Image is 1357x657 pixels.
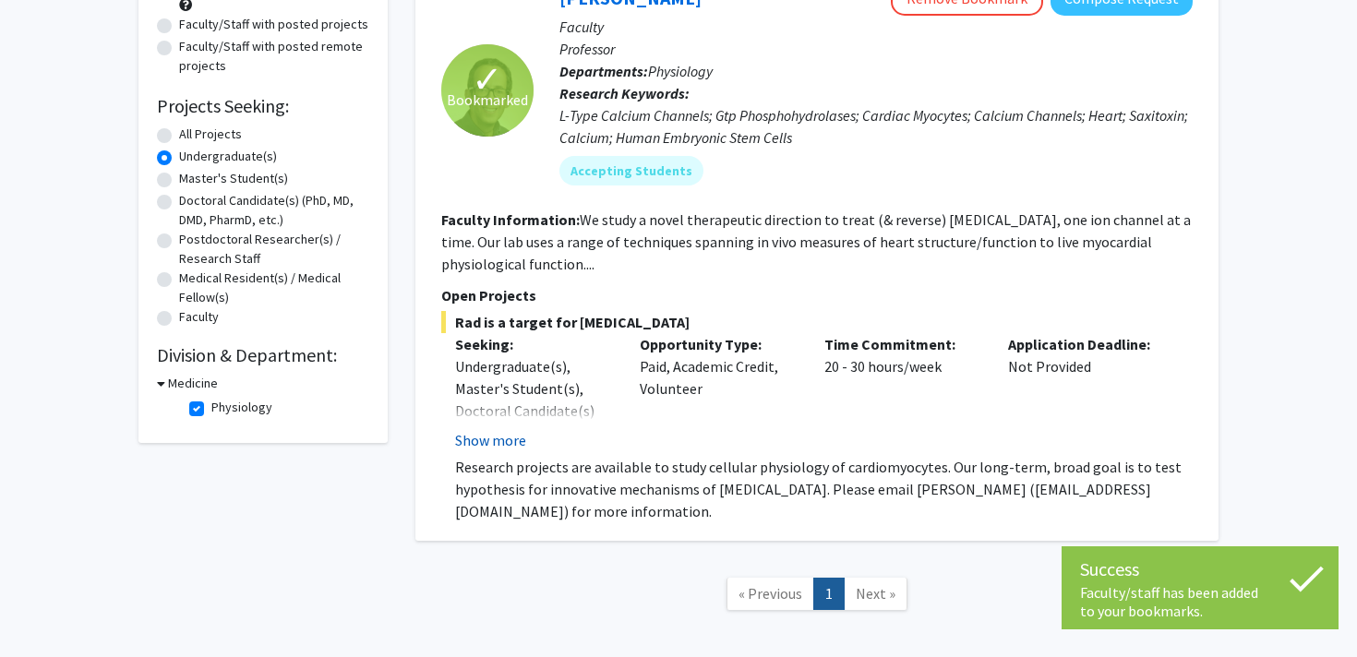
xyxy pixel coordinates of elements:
[455,456,1193,522] p: Research projects are available to study cellular physiology of cardiomyocytes. Our long-term, br...
[559,38,1193,60] p: Professor
[559,84,690,102] b: Research Keywords:
[441,210,1191,273] fg-read-more: We study a novel therapeutic direction to treat (& reverse) [MEDICAL_DATA], one ion channel at a ...
[179,147,277,166] label: Undergraduate(s)
[14,574,78,643] iframe: Chat
[441,284,1193,306] p: Open Projects
[727,578,814,610] a: Previous Page
[157,95,369,117] h2: Projects Seeking:
[559,62,648,80] b: Departments:
[179,230,369,269] label: Postdoctoral Researcher(s) / Research Staff
[211,398,272,417] label: Physiology
[455,355,612,532] div: Undergraduate(s), Master's Student(s), Doctoral Candidate(s) (PhD, MD, DMD, PharmD, etc.), Postdo...
[179,169,288,188] label: Master's Student(s)
[648,62,713,80] span: Physiology
[856,584,895,603] span: Next »
[179,269,369,307] label: Medical Resident(s) / Medical Fellow(s)
[415,559,1219,634] nav: Page navigation
[559,16,1193,38] p: Faculty
[455,429,526,451] button: Show more
[559,104,1193,149] div: L-Type Calcium Channels; Gtp Phosphohydrolases; Cardiac Myocytes; Calcium Channels; Heart; Saxito...
[626,333,811,451] div: Paid, Academic Credit, Volunteer
[179,307,219,327] label: Faculty
[447,89,528,111] span: Bookmarked
[994,333,1179,451] div: Not Provided
[179,125,242,144] label: All Projects
[824,333,981,355] p: Time Commitment:
[157,344,369,366] h2: Division & Department:
[441,210,580,229] b: Faculty Information:
[441,311,1193,333] span: Rad is a target for [MEDICAL_DATA]
[179,15,368,34] label: Faculty/Staff with posted projects
[640,333,797,355] p: Opportunity Type:
[179,37,369,76] label: Faculty/Staff with posted remote projects
[811,333,995,451] div: 20 - 30 hours/week
[813,578,845,610] a: 1
[179,191,369,230] label: Doctoral Candidate(s) (PhD, MD, DMD, PharmD, etc.)
[1008,333,1165,355] p: Application Deadline:
[559,156,703,185] mat-chip: Accepting Students
[739,584,802,603] span: « Previous
[455,333,612,355] p: Seeking:
[168,374,218,393] h3: Medicine
[1080,583,1320,620] div: Faculty/staff has been added to your bookmarks.
[844,578,907,610] a: Next Page
[1080,555,1320,583] div: Success
[472,70,503,89] span: ✓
